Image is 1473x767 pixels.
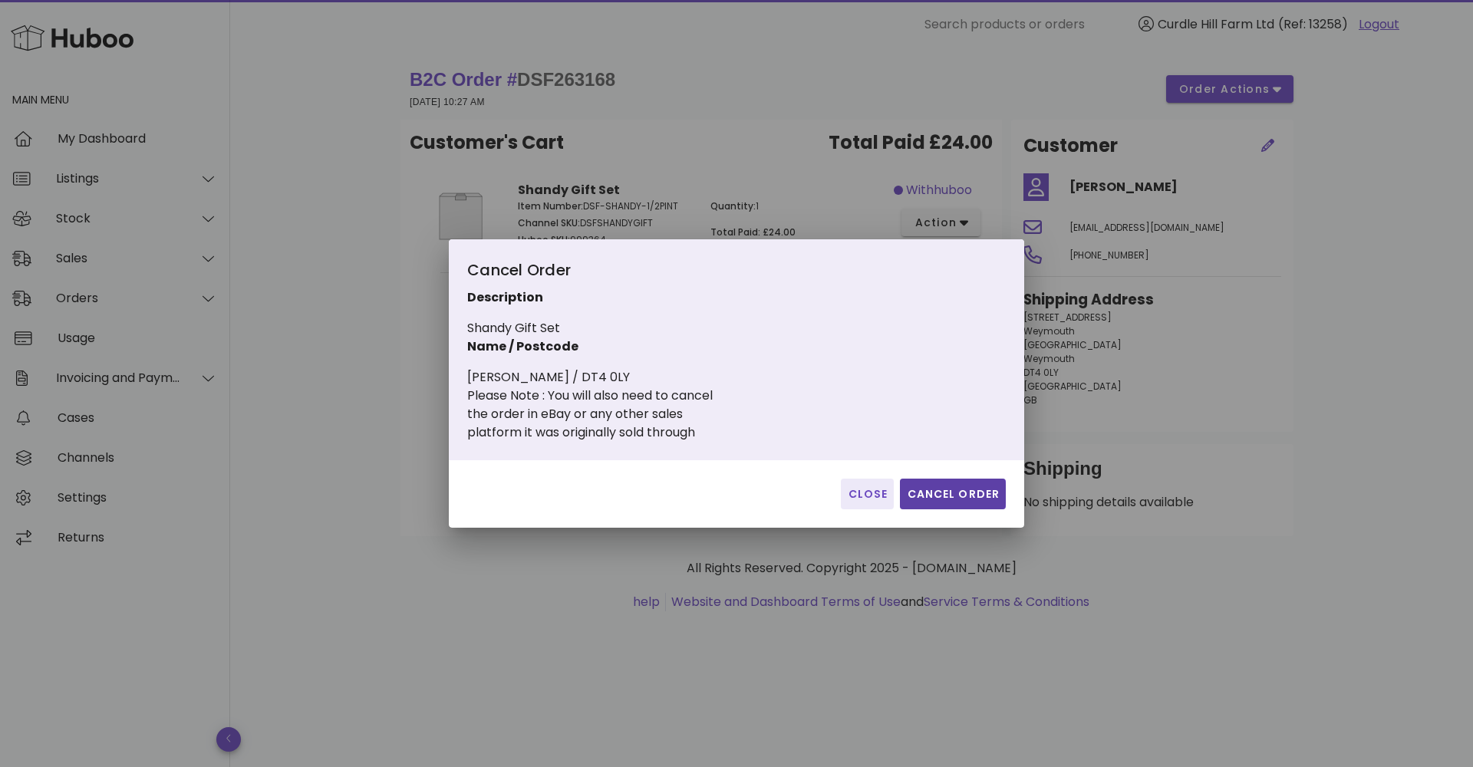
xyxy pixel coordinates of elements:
[841,479,894,509] button: Close
[906,486,1000,502] span: Cancel Order
[467,258,812,288] div: Cancel Order
[467,337,812,356] p: Name / Postcode
[847,486,888,502] span: Close
[467,387,812,442] div: Please Note : You will also need to cancel the order in eBay or any other sales platform it was o...
[467,288,812,307] p: Description
[467,258,812,442] div: Shandy Gift Set [PERSON_NAME] / DT4 0LY
[900,479,1006,509] button: Cancel Order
